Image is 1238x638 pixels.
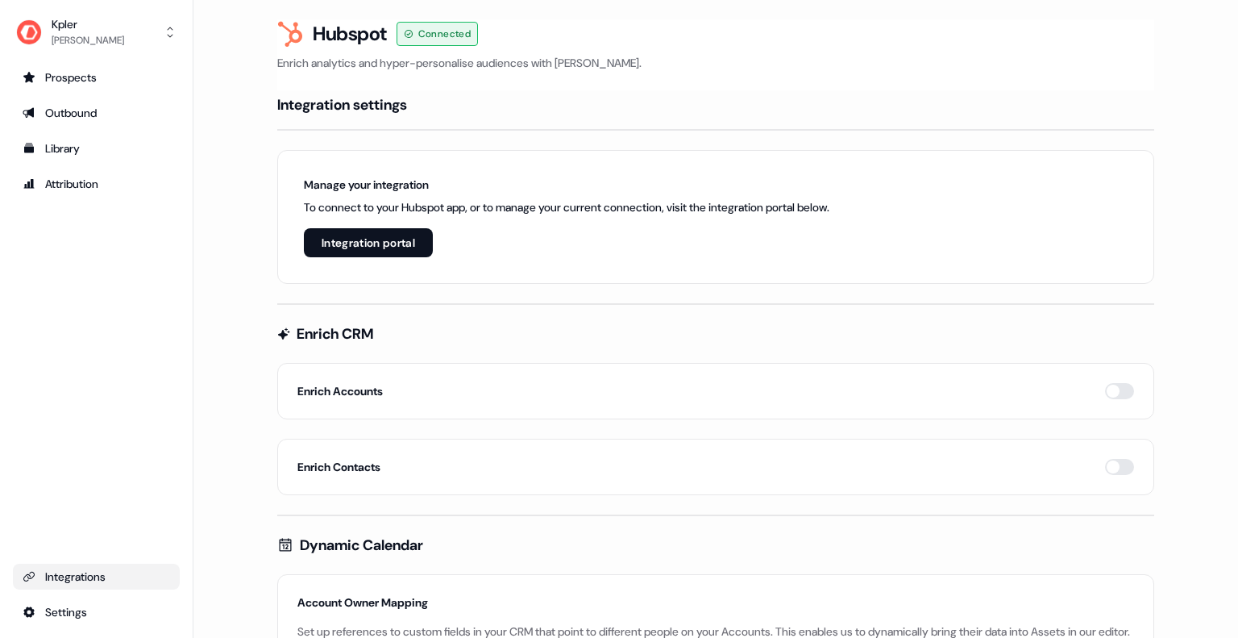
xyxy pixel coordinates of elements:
h4: Enrich CRM [297,324,373,344]
div: Account Owner Mapping [297,594,1134,611]
a: Go to integrations [13,564,180,590]
div: [PERSON_NAME] [52,32,124,48]
h4: Dynamic Calendar [300,536,423,555]
div: Library [23,140,170,156]
a: Go to outbound experience [13,100,180,126]
p: Enrich analytics and hyper-personalise audiences with [PERSON_NAME]. [277,55,1154,71]
div: Attribution [23,176,170,192]
span: Connected [418,26,472,42]
h3: Hubspot [313,22,387,46]
a: Go to integrations [13,599,180,625]
div: Outbound [23,105,170,121]
button: Integration portal [304,228,433,257]
a: Go to attribution [13,171,180,197]
button: Kpler[PERSON_NAME] [13,13,180,52]
h5: Enrich Contacts [297,459,380,475]
p: To connect to your Hubspot app, or to manage your current connection, visit the integration porta... [304,199,829,215]
h6: Manage your integration [304,177,829,193]
h4: Integration settings [277,95,407,115]
div: Settings [23,604,170,620]
a: Go to templates [13,136,180,161]
div: Integrations [23,569,170,585]
div: Kpler [52,16,124,32]
h5: Enrich Accounts [297,383,383,399]
a: Go to prospects [13,65,180,90]
div: Prospects [23,69,170,85]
